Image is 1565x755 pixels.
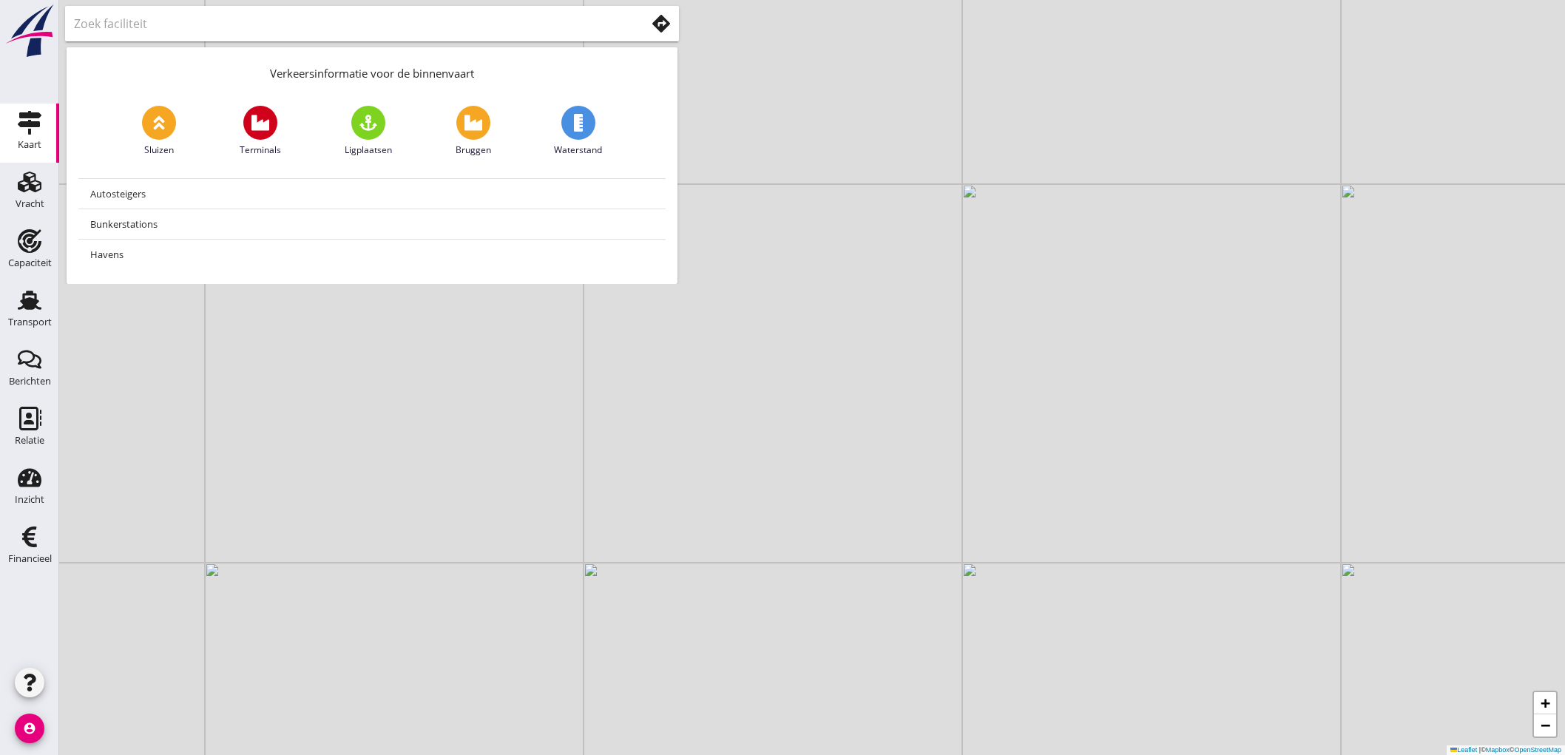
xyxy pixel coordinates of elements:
[74,12,625,35] input: Zoek faciliteit
[1479,746,1481,754] span: |
[90,215,654,233] div: Bunkerstations
[15,436,44,445] div: Relatie
[1514,746,1561,754] a: OpenStreetMap
[90,246,654,263] div: Havens
[240,143,281,157] span: Terminals
[1534,714,1556,737] a: Zoom out
[144,143,174,157] span: Sluizen
[1447,745,1565,755] div: © ©
[9,376,51,386] div: Berichten
[1534,692,1556,714] a: Zoom in
[456,106,491,157] a: Bruggen
[1486,746,1510,754] a: Mapbox
[554,143,602,157] span: Waterstand
[15,495,44,504] div: Inzicht
[1541,716,1550,734] span: −
[8,317,52,327] div: Transport
[1541,694,1550,712] span: +
[3,4,56,58] img: logo-small.a267ee39.svg
[345,106,392,157] a: Ligplaatsen
[8,554,52,563] div: Financieel
[456,143,491,157] span: Bruggen
[142,106,176,157] a: Sluizen
[16,199,44,209] div: Vracht
[240,106,281,157] a: Terminals
[345,143,392,157] span: Ligplaatsen
[67,47,677,94] div: Verkeersinformatie voor de binnenvaart
[15,714,44,743] i: account_circle
[90,185,654,203] div: Autosteigers
[1450,746,1477,754] a: Leaflet
[8,258,52,268] div: Capaciteit
[18,140,41,149] div: Kaart
[554,106,602,157] a: Waterstand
